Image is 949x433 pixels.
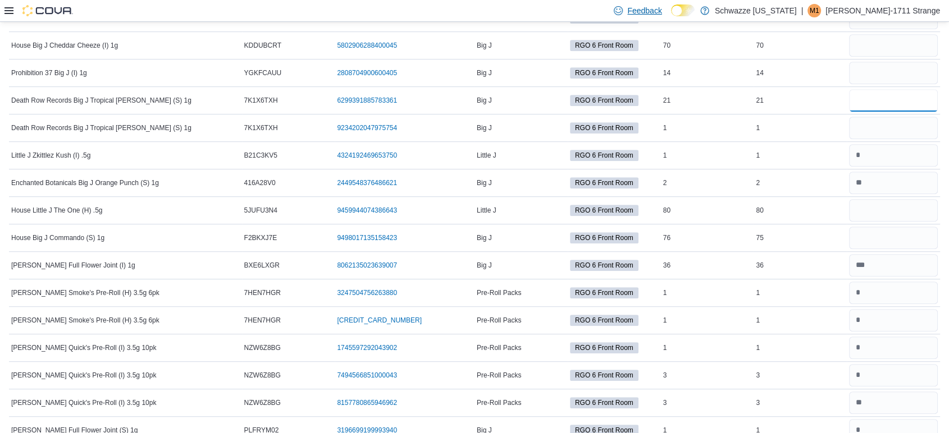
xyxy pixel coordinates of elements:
[337,123,397,132] a: 9234202047975754
[11,123,191,132] span: Death Row Records Big J Tropical [PERSON_NAME] (S) 1g
[661,259,754,272] div: 36
[754,39,847,52] div: 70
[244,96,278,105] span: 7K1X6TXH
[754,396,847,409] div: 3
[754,341,847,354] div: 1
[244,288,281,297] span: 7HEN7HGR
[570,40,638,51] span: RGO 6 Front Room
[575,205,633,215] span: RGO 6 Front Room
[337,68,397,77] a: 2808704900600405
[11,41,118,50] span: House Big J Cheddar Cheeze (I) 1g
[244,343,281,352] span: NZW6Z8BG
[575,233,633,243] span: RGO 6 Front Room
[661,341,754,354] div: 1
[570,232,638,243] span: RGO 6 Front Room
[337,151,397,160] a: 4324192469653750
[575,288,633,298] span: RGO 6 Front Room
[661,149,754,162] div: 1
[477,288,521,297] span: Pre-Roll Packs
[575,123,633,133] span: RGO 6 Front Room
[22,5,73,16] img: Cova
[754,204,847,217] div: 80
[477,123,492,132] span: Big J
[671,4,695,16] input: Dark Mode
[754,176,847,190] div: 2
[754,121,847,135] div: 1
[11,316,159,325] span: [PERSON_NAME] Smoke's Pre-Roll (H) 3.5g 6pk
[244,233,277,242] span: F2BKXJ7E
[477,41,492,50] span: Big J
[337,371,397,380] a: 7494566851000043
[337,343,397,352] a: 1745597292043902
[337,288,397,297] a: 3247504756263880
[477,371,521,380] span: Pre-Roll Packs
[570,315,638,326] span: RGO 6 Front Room
[11,206,103,215] span: House Little J The One (H) .5g
[244,371,281,380] span: NZW6Z8BG
[575,95,633,105] span: RGO 6 Front Room
[337,233,397,242] a: 9498017135158423
[244,68,282,77] span: YGKFCAUU
[575,260,633,270] span: RGO 6 Front Room
[661,204,754,217] div: 80
[477,261,492,270] span: Big J
[754,66,847,80] div: 14
[575,178,633,188] span: RGO 6 Front Room
[244,316,281,325] span: 7HEN7HGR
[477,68,492,77] span: Big J
[337,206,397,215] a: 9459944074386643
[661,176,754,190] div: 2
[754,368,847,382] div: 3
[575,315,633,325] span: RGO 6 Front Room
[575,68,633,78] span: RGO 6 Front Room
[244,151,277,160] span: B21C3KV5
[244,398,281,407] span: NZW6Z8BG
[570,260,638,271] span: RGO 6 Front Room
[754,149,847,162] div: 1
[337,261,397,270] a: 8062135023639007
[570,397,638,408] span: RGO 6 Front Room
[754,286,847,300] div: 1
[11,233,104,242] span: House Big J Commando (S) 1g
[11,343,156,352] span: [PERSON_NAME] Quick's Pre-Roll (I) 3.5g 10pk
[715,4,797,17] p: Schwazze [US_STATE]
[754,259,847,272] div: 36
[661,94,754,107] div: 21
[661,286,754,300] div: 1
[244,41,281,50] span: KDDUBCRT
[477,151,496,160] span: Little J
[11,261,135,270] span: [PERSON_NAME] Full Flower Joint (I) 1g
[337,41,397,50] a: 5802906288400045
[477,96,492,105] span: Big J
[337,398,397,407] a: 8157780865946962
[244,206,277,215] span: 5JUFU3N4
[244,178,276,187] span: 416A28V0
[11,151,90,160] span: Little J Zkittlez Kush (I) .5g
[575,343,633,353] span: RGO 6 Front Room
[754,94,847,107] div: 21
[11,96,191,105] span: Death Row Records Big J Tropical [PERSON_NAME] (S) 1g
[570,287,638,298] span: RGO 6 Front Room
[570,95,638,106] span: RGO 6 Front Room
[11,288,159,297] span: [PERSON_NAME] Smoke's Pre-Roll (H) 3.5g 6pk
[575,398,633,408] span: RGO 6 Front Room
[337,178,397,187] a: 2449548376486621
[754,231,847,245] div: 75
[570,342,638,353] span: RGO 6 Front Room
[661,396,754,409] div: 3
[337,316,422,325] a: [CREDIT_CARD_NUMBER]
[570,205,638,216] span: RGO 6 Front Room
[570,67,638,79] span: RGO 6 Front Room
[477,398,521,407] span: Pre-Roll Packs
[477,316,521,325] span: Pre-Roll Packs
[807,4,821,17] div: Mick-1711 Strange
[570,150,638,161] span: RGO 6 Front Room
[477,206,496,215] span: Little J
[661,314,754,327] div: 1
[575,150,633,160] span: RGO 6 Front Room
[754,314,847,327] div: 1
[661,368,754,382] div: 3
[477,233,492,242] span: Big J
[810,4,819,17] span: M1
